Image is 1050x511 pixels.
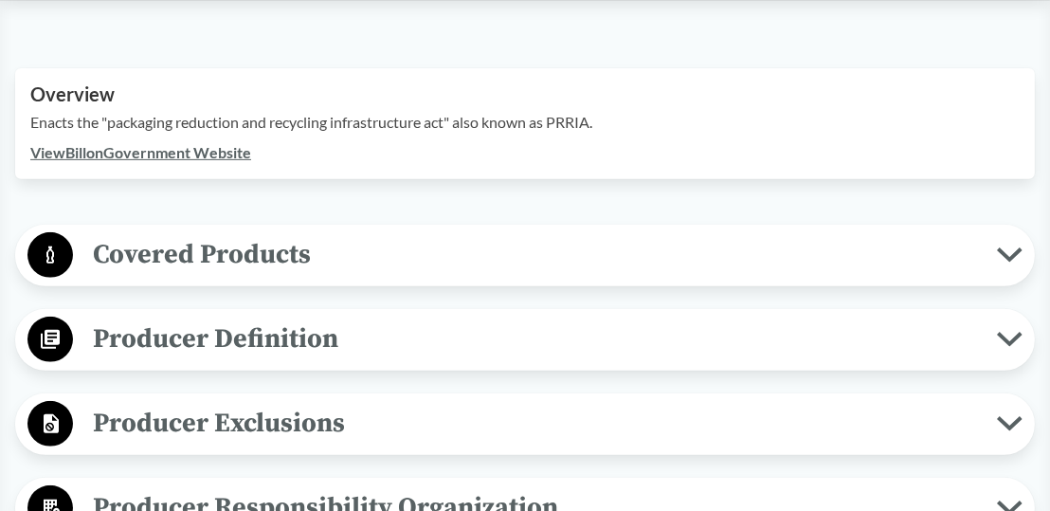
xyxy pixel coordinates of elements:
[30,143,251,161] a: ViewBillonGovernment Website
[22,231,1028,280] button: Covered Products
[22,316,1028,364] button: Producer Definition
[22,400,1028,448] button: Producer Exclusions
[73,318,997,360] span: Producer Definition
[73,402,997,445] span: Producer Exclusions
[30,111,1020,134] p: Enacts the "packaging reduction and recycling infrastructure act" also known as PRRIA.
[73,233,997,276] span: Covered Products
[30,83,1020,105] h2: Overview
